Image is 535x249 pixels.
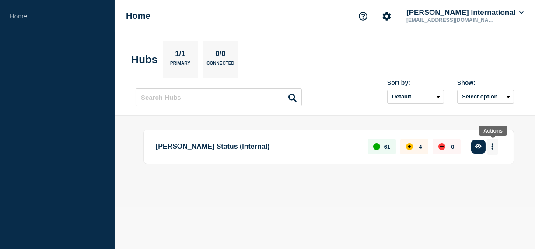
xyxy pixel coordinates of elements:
[206,61,234,70] p: Connected
[354,7,372,25] button: Support
[170,61,190,70] p: Primary
[212,49,229,61] p: 0/0
[457,79,514,86] div: Show:
[172,49,189,61] p: 1/1
[405,17,496,23] p: [EMAIL_ADDRESS][DOMAIN_NAME]
[387,90,444,104] select: Sort by
[131,53,157,66] h2: Hubs
[438,143,445,150] div: down
[387,79,444,86] div: Sort by:
[384,144,390,150] p: 61
[487,139,498,155] button: More actions
[451,144,454,150] p: 0
[136,88,302,106] input: Search Hubs
[483,128,503,134] div: Actions
[126,11,150,21] h1: Home
[373,143,380,150] div: up
[406,143,413,150] div: affected
[405,8,525,17] button: [PERSON_NAME] International
[378,7,396,25] button: Account settings
[457,90,514,104] button: Select option
[156,139,358,155] p: [PERSON_NAME] Status (Internal)
[419,144,422,150] p: 4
